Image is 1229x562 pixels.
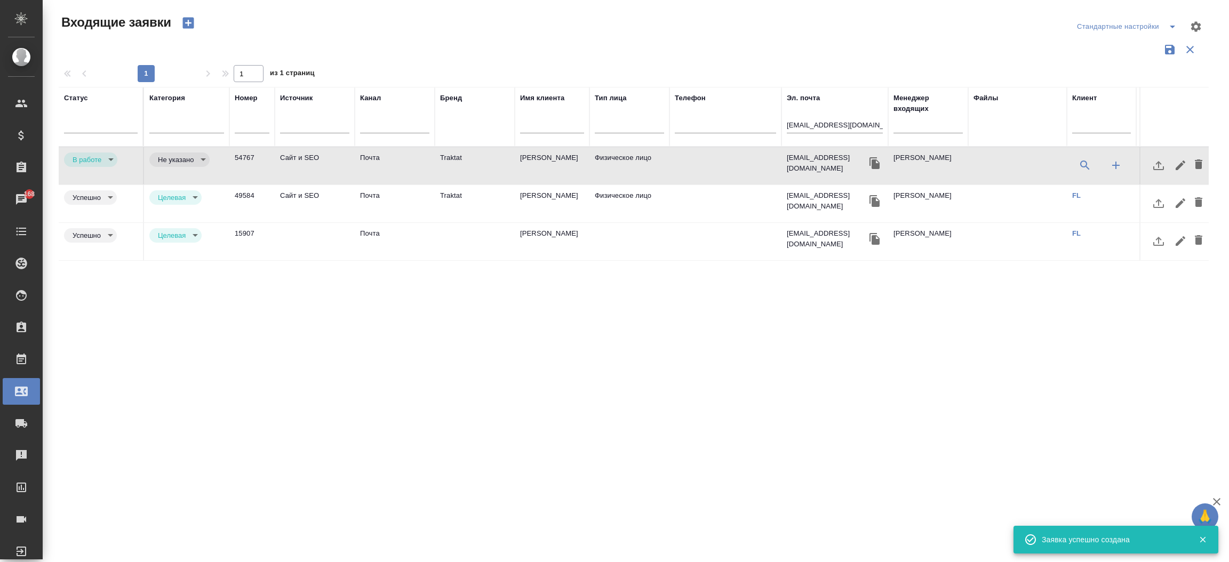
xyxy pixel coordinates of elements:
[893,93,963,114] div: Менеджер входящих
[59,14,171,31] span: Входящие заявки
[1074,18,1183,35] div: split button
[18,189,42,199] span: 168
[867,231,883,247] button: Скопировать
[229,147,275,184] td: 54767
[1171,228,1190,254] button: Редактировать
[3,186,40,213] a: 168
[229,223,275,260] td: 15907
[589,147,669,184] td: Физическое лицо
[1146,190,1171,216] button: Загрузить файл
[787,152,867,174] p: [EMAIL_ADDRESS][DOMAIN_NAME]
[1183,14,1209,39] span: Настроить таблицу
[1190,152,1208,178] button: Удалить
[69,155,105,164] button: В работе
[1160,39,1180,60] button: Сохранить фильтры
[1196,505,1214,528] span: 🙏
[520,93,564,103] div: Имя клиента
[64,228,117,243] div: В работе
[440,93,462,103] div: Бренд
[515,147,589,184] td: [PERSON_NAME]
[1042,534,1183,545] div: Заявка успешно создана
[1146,228,1171,254] button: Загрузить файл
[435,147,515,184] td: Traktat
[69,193,104,202] button: Успешно
[515,185,589,222] td: [PERSON_NAME]
[275,185,355,222] td: Сайт и SEO
[64,152,117,167] div: В работе
[787,228,867,250] p: [EMAIL_ADDRESS][DOMAIN_NAME]
[360,93,381,103] div: Канал
[1072,229,1081,237] a: FL
[155,231,189,240] button: Целевая
[787,93,820,103] div: Эл. почта
[589,185,669,222] td: Физическое лицо
[229,185,275,222] td: 49584
[1103,152,1129,178] button: Создать клиента
[1072,191,1081,199] a: FL
[888,185,968,222] td: [PERSON_NAME]
[355,223,435,260] td: Почта
[1171,190,1190,216] button: Редактировать
[1072,93,1097,103] div: Клиент
[149,93,185,103] div: Категория
[270,67,315,82] span: из 1 страниц
[1190,228,1208,254] button: Удалить
[275,147,355,184] td: Сайт и SEO
[1072,152,1098,178] button: Выбрать клиента
[515,223,589,260] td: [PERSON_NAME]
[155,155,197,164] button: Не указано
[64,93,88,103] div: Статус
[355,147,435,184] td: Почта
[973,93,998,103] div: Файлы
[149,190,202,205] div: В работе
[149,152,210,167] div: В работе
[1171,152,1190,178] button: Редактировать
[280,93,313,103] div: Источник
[1190,190,1208,216] button: Удалить
[435,185,515,222] td: Traktat
[149,228,202,243] div: В работе
[595,93,627,103] div: Тип лица
[888,147,968,184] td: [PERSON_NAME]
[1180,39,1200,60] button: Сбросить фильтры
[235,93,258,103] div: Номер
[867,193,883,209] button: Скопировать
[355,185,435,222] td: Почта
[867,155,883,171] button: Скопировать
[1192,535,1214,544] button: Закрыть
[787,190,867,212] p: [EMAIL_ADDRESS][DOMAIN_NAME]
[175,14,201,32] button: Создать
[888,223,968,260] td: [PERSON_NAME]
[155,193,189,202] button: Целевая
[1192,503,1218,530] button: 🙏
[675,93,706,103] div: Телефон
[64,190,117,205] div: В работе
[1146,152,1171,178] button: Загрузить файл
[69,231,104,240] button: Успешно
